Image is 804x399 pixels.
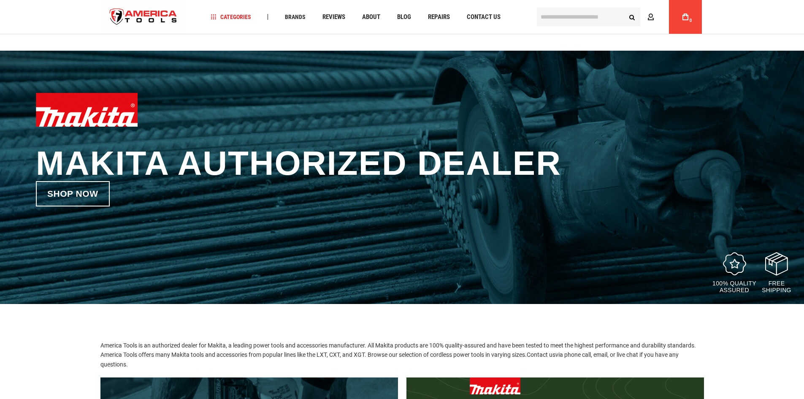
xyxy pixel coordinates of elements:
span: Blog [397,14,411,20]
a: Contact us [527,351,555,358]
a: Brands [281,11,309,23]
a: Shop now [36,181,110,206]
a: Contact Us [463,11,504,23]
img: Makita logo [36,93,138,127]
p: Free Shipping [762,280,791,293]
p: America Tools is an authorized dealer for Makita, a leading power tools and accessories manufactu... [94,341,710,369]
img: Makita logo [470,377,520,394]
span: Categories [211,14,251,20]
a: Categories [207,11,255,23]
h1: Makita Authorized Dealer [36,146,768,181]
span: Reviews [322,14,345,20]
span: About [362,14,380,20]
img: America Tools [103,1,184,33]
span: Brands [285,14,306,20]
span: Contact Us [467,14,501,20]
span: 0 [690,18,692,23]
a: Reviews [319,11,349,23]
span: Repairs [428,14,450,20]
a: Repairs [424,11,454,23]
p: 100% quality assured [711,280,758,293]
button: Search [624,9,640,25]
a: store logo [103,1,184,33]
a: Blog [393,11,415,23]
a: About [358,11,384,23]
